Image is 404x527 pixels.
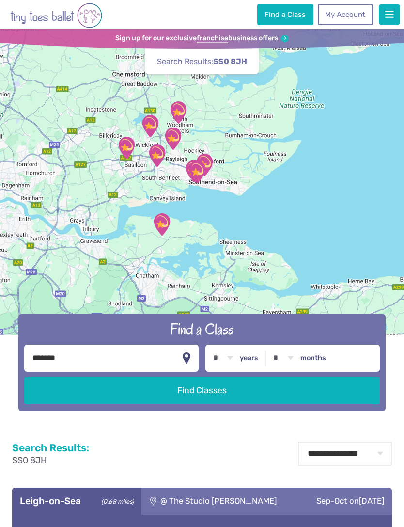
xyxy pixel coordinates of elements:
div: Runwell Village Hall [134,110,166,142]
div: High halstow village hall [146,208,178,240]
div: St George's Church Hall [141,140,173,172]
span: [DATE] [359,496,384,506]
img: tiny toes ballet [10,2,102,29]
div: Search Results: [145,29,259,74]
button: Find Classes [24,377,379,404]
label: months [300,354,326,363]
h2: Search Results: [12,442,89,454]
div: The Birches Scout Hut [157,123,189,155]
h3: Leigh-on-Sea [20,495,134,507]
img: Google [2,333,34,345]
h2: Find a Class [24,319,379,339]
div: Sep-Oct on [300,488,392,515]
p: SS0 8JH [12,454,89,466]
div: Champions Manor Hall [162,96,194,128]
a: Sign up for our exclusivefranchisebusiness offers [115,34,289,43]
strong: SS0 8JH [213,57,247,66]
a: Find a Class [257,4,313,25]
label: years [240,354,258,363]
div: @ The Studio [PERSON_NAME] [141,488,299,515]
strong: franchise [197,34,228,43]
div: 360 Play [110,132,142,164]
div: @ The Studio Leigh [181,156,213,188]
a: Open this area in Google Maps (opens a new window) [2,333,34,345]
div: Saint Peter's Church Youth Hall [188,149,220,181]
div: Leigh Community Centre [178,155,210,187]
small: (0.68 miles) [98,495,134,506]
a: My Account [318,4,373,25]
